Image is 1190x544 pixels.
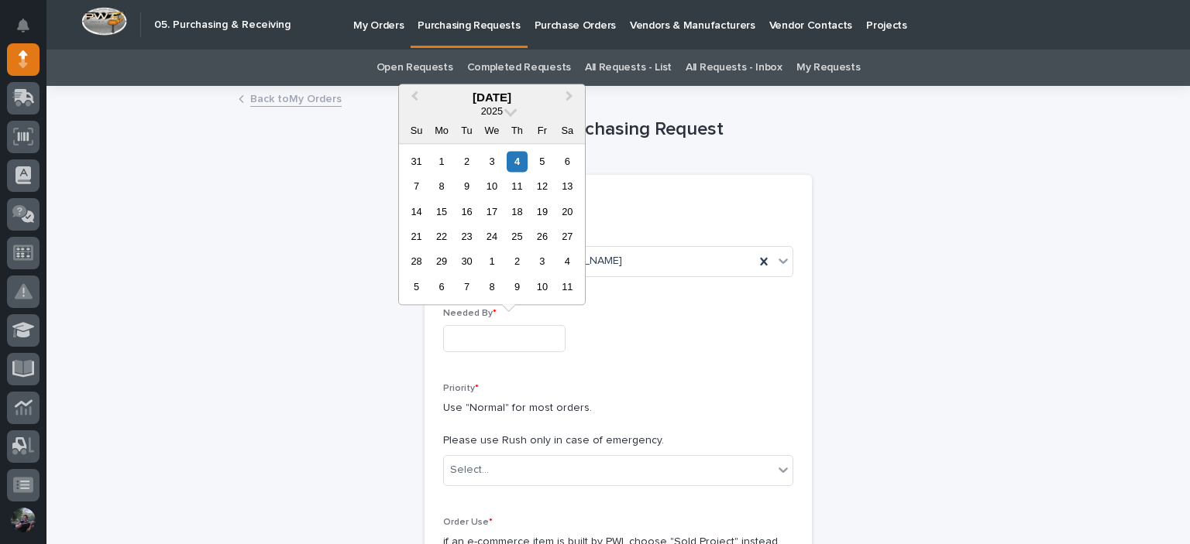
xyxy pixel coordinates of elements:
[531,120,552,141] div: Fr
[406,251,427,272] div: Choose Sunday, September 28th, 2025
[456,120,477,141] div: Tu
[456,251,477,272] div: Choose Tuesday, September 30th, 2025
[507,120,528,141] div: Th
[481,120,502,141] div: We
[377,50,453,86] a: Open Requests
[559,86,583,111] button: Next Month
[531,251,552,272] div: Choose Friday, October 3rd, 2025
[431,176,452,197] div: Choose Monday, September 8th, 2025
[585,50,672,86] a: All Requests - List
[481,151,502,172] div: Choose Wednesday, September 3rd, 2025
[507,201,528,222] div: Choose Thursday, September 18th, 2025
[456,201,477,222] div: Choose Tuesday, September 16th, 2025
[431,120,452,141] div: Mo
[531,176,552,197] div: Choose Friday, September 12th, 2025
[481,251,502,272] div: Choose Wednesday, October 1st, 2025
[507,276,528,297] div: Choose Thursday, October 9th, 2025
[250,89,342,107] a: Back toMy Orders
[406,226,427,247] div: Choose Sunday, September 21st, 2025
[481,105,503,117] span: 2025
[431,251,452,272] div: Choose Monday, September 29th, 2025
[154,19,291,32] h2: 05. Purchasing & Receiving
[443,400,793,448] p: Use "Normal" for most orders. Please use Rush only in case of emergency.
[796,50,861,86] a: My Requests
[531,276,552,297] div: Choose Friday, October 10th, 2025
[481,226,502,247] div: Choose Wednesday, September 24th, 2025
[456,176,477,197] div: Choose Tuesday, September 9th, 2025
[557,276,578,297] div: Choose Saturday, October 11th, 2025
[431,201,452,222] div: Choose Monday, September 15th, 2025
[450,462,489,478] div: Select...
[431,226,452,247] div: Choose Monday, September 22nd, 2025
[406,151,427,172] div: Choose Sunday, August 31st, 2025
[686,50,782,86] a: All Requests - Inbox
[431,276,452,297] div: Choose Monday, October 6th, 2025
[531,201,552,222] div: Choose Friday, September 19th, 2025
[19,19,40,43] div: Notifications
[456,226,477,247] div: Choose Tuesday, September 23rd, 2025
[7,504,40,536] button: users-avatar
[443,309,497,318] span: Needed By
[481,201,502,222] div: Choose Wednesday, September 17th, 2025
[443,518,493,527] span: Order Use
[557,251,578,272] div: Choose Saturday, October 4th, 2025
[507,226,528,247] div: Choose Thursday, September 25th, 2025
[425,118,812,141] h1: New Purchasing Request
[481,276,502,297] div: Choose Wednesday, October 8th, 2025
[7,9,40,42] button: Notifications
[557,151,578,172] div: Choose Saturday, September 6th, 2025
[507,151,528,172] div: Choose Thursday, September 4th, 2025
[456,276,477,297] div: Choose Tuesday, October 7th, 2025
[443,384,479,393] span: Priority
[406,276,427,297] div: Choose Sunday, October 5th, 2025
[81,7,127,36] img: Workspace Logo
[557,226,578,247] div: Choose Saturday, September 27th, 2025
[531,226,552,247] div: Choose Friday, September 26th, 2025
[531,151,552,172] div: Choose Friday, September 5th, 2025
[456,151,477,172] div: Choose Tuesday, September 2nd, 2025
[406,176,427,197] div: Choose Sunday, September 7th, 2025
[401,86,425,111] button: Previous Month
[467,50,571,86] a: Completed Requests
[481,176,502,197] div: Choose Wednesday, September 10th, 2025
[557,176,578,197] div: Choose Saturday, September 13th, 2025
[399,91,585,104] div: [DATE]
[431,151,452,172] div: Choose Monday, September 1st, 2025
[404,149,580,299] div: month 2025-09
[507,251,528,272] div: Choose Thursday, October 2nd, 2025
[557,120,578,141] div: Sa
[507,176,528,197] div: Choose Thursday, September 11th, 2025
[406,201,427,222] div: Choose Sunday, September 14th, 2025
[557,201,578,222] div: Choose Saturday, September 20th, 2025
[406,120,427,141] div: Su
